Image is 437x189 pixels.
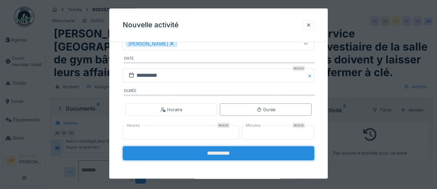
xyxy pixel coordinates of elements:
div: Horaire [160,106,182,113]
div: Requis [217,123,230,128]
label: Date [124,56,314,63]
label: Heures [125,123,141,129]
div: [PERSON_NAME] [126,40,177,48]
div: Requis [292,123,305,128]
div: Durée [256,106,275,113]
h3: Nouvelle activité [123,21,178,29]
div: Requis [292,66,305,71]
button: Close [307,69,314,83]
label: Minutes [244,123,262,129]
label: Durée [124,88,314,96]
